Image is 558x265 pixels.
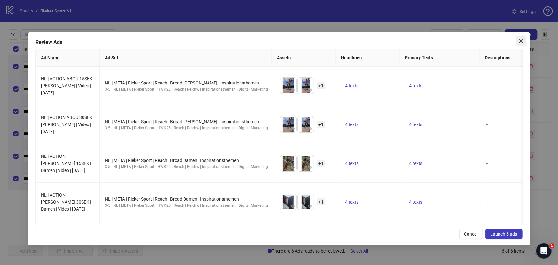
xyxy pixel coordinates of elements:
img: Asset 2 [298,116,314,132]
div: 3-5 | NL | META | Rieker Sport | HWK25 | Reach | Reichw | Inspirationsthemen | Digital Marketing [105,203,268,209]
button: Preview [306,125,314,132]
span: + 1 [317,82,325,89]
span: NL | ACTION ABOU 30SEK | [PERSON_NAME] | Video | [DATE] [41,115,94,134]
button: 4 texts [406,121,425,128]
span: 4 texts [345,161,358,166]
img: Asset 1 [280,155,296,171]
span: - [486,199,488,205]
span: close [519,38,524,44]
th: Ad Name [36,49,100,67]
button: 4 texts [342,121,361,128]
span: Cancel [464,231,478,237]
button: 4 texts [342,198,361,206]
img: Asset 1 [280,194,296,210]
span: eye [308,204,312,208]
span: Launch 6 ads [491,231,517,237]
button: Preview [289,164,296,171]
span: 1 [549,243,554,248]
button: Preview [289,125,296,132]
div: NL | META | Rieker Sport | Reach | Broad [PERSON_NAME] | Inspirationsthemen [105,118,268,125]
button: 4 texts [406,82,425,90]
div: NL | META | Rieker Sport | Reach | Broad Damen | Inspirationsthemen [105,157,268,164]
div: NL | META | Rieker Sport | Reach | Broad Damen | Inspirationsthemen [105,196,268,203]
span: eye [290,165,295,170]
span: 4 texts [409,161,422,166]
div: 3-5 | NL | META | Rieker Sport | HWK25 | Reach | Reichw | Inspirationsthemen | Digital Marketing [105,125,268,131]
span: NL | ACTION [PERSON_NAME] 15SEK | Damen | Video | [DATE] [41,154,91,173]
button: Launch 6 ads [485,229,523,239]
button: 4 texts [342,82,361,90]
span: 4 texts [409,83,422,88]
span: - [486,83,488,88]
div: NL | META | Rieker Sport | Reach | Broad [PERSON_NAME] | Inspirationsthemen [105,79,268,86]
div: 3-5 | NL | META | Rieker Sport | HWK25 | Reach | Reichw | Inspirationsthemen | Digital Marketing [105,86,268,92]
th: Ad Set [100,49,272,67]
span: 4 texts [345,199,358,205]
th: Primary Texts [400,49,480,67]
button: Preview [289,86,296,94]
span: NL | ACTION [PERSON_NAME] 30SEK | Damen | Video | [DATE] [41,192,91,212]
img: Asset 1 [280,78,296,94]
span: 4 texts [409,199,422,205]
span: 4 texts [345,122,358,127]
div: 3-5 | NL | META | Rieker Sport | HWK25 | Reach | Reichw | Inspirationsthemen | Digital Marketing [105,164,268,170]
button: 4 texts [406,159,425,167]
span: + 1 [317,160,325,167]
button: Cancel [459,229,483,239]
span: eye [290,126,295,131]
span: NL | ACTION ABOU 15SEK | [PERSON_NAME] | Video | [DATE] [41,76,94,95]
span: + 1 [317,121,325,128]
button: Preview [306,86,314,94]
span: 4 texts [345,83,358,88]
span: - [486,161,488,166]
iframe: Intercom live chat [536,243,552,259]
span: + 1 [317,198,325,205]
img: Asset 1 [280,116,296,132]
span: eye [290,204,295,208]
span: eye [290,88,295,92]
button: Preview [306,164,314,171]
img: Asset 2 [298,78,314,94]
button: 4 texts [342,159,361,167]
span: eye [308,126,312,131]
button: Close [516,36,526,46]
th: Headlines [336,49,400,67]
button: 4 texts [406,198,425,206]
th: Assets [272,49,336,67]
img: Asset 2 [298,155,314,171]
img: Asset 2 [298,194,314,210]
button: Preview [289,202,296,210]
span: eye [308,88,312,92]
button: Preview [306,202,314,210]
div: Review Ads [35,38,523,46]
span: - [486,122,488,127]
span: 4 texts [409,122,422,127]
span: eye [308,165,312,170]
